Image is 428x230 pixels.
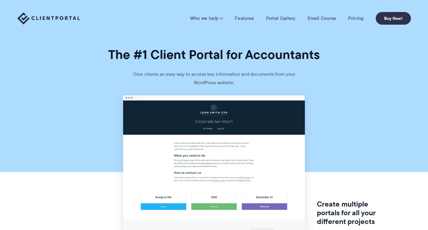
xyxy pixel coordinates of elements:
a: Features [235,15,254,21]
p: Give clients an easy way to access key information and documents from your WordPress website. [124,70,304,95]
a: Email Course [308,15,336,21]
a: Who we help [190,15,223,21]
a: Buy Now! [376,12,411,25]
a: Pricing [348,15,363,21]
a: Portal Gallery [266,15,296,21]
h3: Create multiple portals for all your different projects [317,200,383,226]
